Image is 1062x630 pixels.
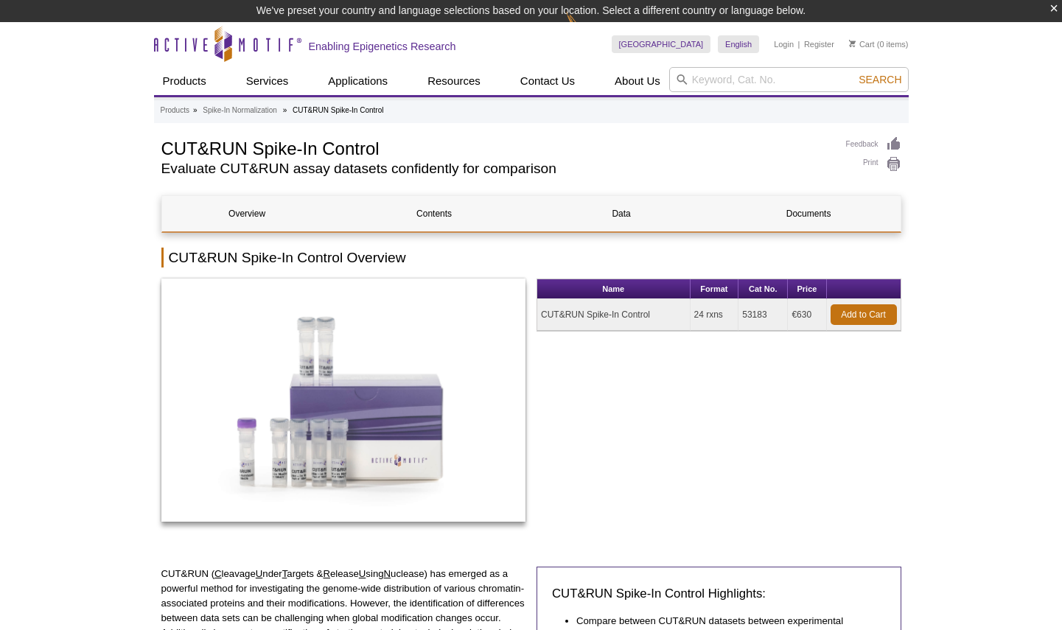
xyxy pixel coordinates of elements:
u: U [359,568,366,579]
a: Add to Cart [831,304,897,325]
h2: Enabling Epigenetics Research [309,40,456,53]
a: Contact Us [511,67,584,95]
a: Applications [319,67,396,95]
span: Search [859,74,901,85]
a: Contents [349,196,520,231]
u: U [256,568,263,579]
td: 53183 [738,299,788,331]
img: CUT&RUN Spike-In Control Kit [161,279,526,522]
a: Register [804,39,834,49]
a: English [718,35,759,53]
td: CUT&RUN Spike-In Control [537,299,691,331]
input: Keyword, Cat. No. [669,67,909,92]
img: Change Here [566,11,605,46]
u: C [214,568,222,579]
img: Your Cart [849,40,856,47]
a: Data [537,196,707,231]
th: Format [691,279,739,299]
a: Print [846,156,901,172]
h3: CUT&RUN Spike-In Control Highlights: [552,585,886,603]
li: (0 items) [849,35,909,53]
li: » [193,106,198,114]
td: €630 [788,299,826,331]
a: Documents [724,196,894,231]
td: 24 rxns [691,299,739,331]
a: Products [161,104,189,117]
u: T [282,568,287,579]
a: Spike-In Normalization [203,104,277,117]
a: Cart [849,39,875,49]
button: Search [854,73,906,86]
li: » [283,106,287,114]
a: Overview [162,196,332,231]
h2: CUT&RUN Spike-In Control Overview [161,248,901,267]
li: | [798,35,800,53]
th: Name [537,279,691,299]
th: Price [788,279,826,299]
th: Cat No. [738,279,788,299]
a: About Us [606,67,669,95]
a: Feedback [846,136,901,153]
a: Login [774,39,794,49]
a: Services [237,67,298,95]
a: Resources [419,67,489,95]
u: R [323,568,330,579]
li: CUT&RUN Spike-In Control [293,106,383,114]
u: N [384,568,391,579]
h1: CUT&RUN Spike-In Control [161,136,831,158]
a: Products [154,67,215,95]
h2: Evaluate CUT&RUN assay datasets confidently for comparison [161,162,831,175]
a: [GEOGRAPHIC_DATA] [612,35,711,53]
